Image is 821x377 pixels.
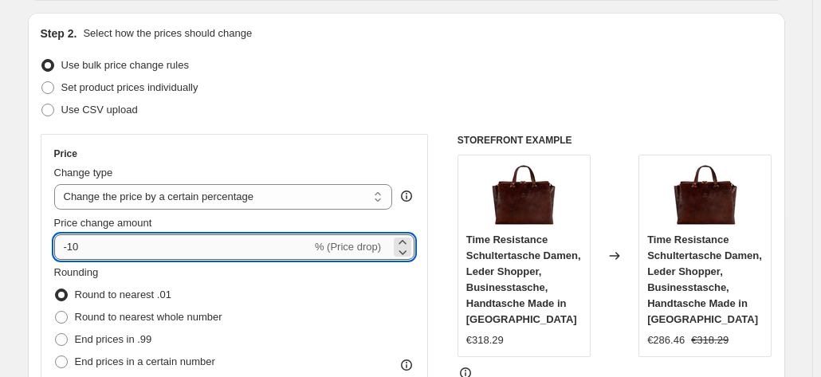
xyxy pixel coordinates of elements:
span: Price change amount [54,217,152,229]
span: Time Resistance Schultertasche Damen, Leder Shopper, Businesstasche, Handtasche Made in [GEOGRAPH... [647,234,762,325]
div: €318.29 [466,332,504,348]
span: Round to nearest .01 [75,289,171,300]
input: -15 [54,234,312,260]
p: Select how the prices should change [83,26,252,41]
h3: Price [54,147,77,160]
span: Change type [54,167,113,179]
div: €286.46 [647,332,685,348]
span: Round to nearest whole number [75,311,222,323]
h2: Step 2. [41,26,77,41]
span: End prices in .99 [75,333,152,345]
h6: STOREFRONT EXAMPLE [458,134,772,147]
span: End prices in a certain number [75,355,215,367]
div: help [399,188,414,204]
span: Time Resistance Schultertasche Damen, Leder Shopper, Businesstasche, Handtasche Made in [GEOGRAPH... [466,234,581,325]
span: Set product prices individually [61,81,198,93]
strike: €318.29 [691,332,729,348]
span: Rounding [54,266,99,278]
img: 81FQiHKGg0L_80x.jpg [492,163,556,227]
img: 81FQiHKGg0L_80x.jpg [674,163,737,227]
span: % (Price drop) [315,241,381,253]
span: Use CSV upload [61,104,138,116]
span: Use bulk price change rules [61,59,189,71]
